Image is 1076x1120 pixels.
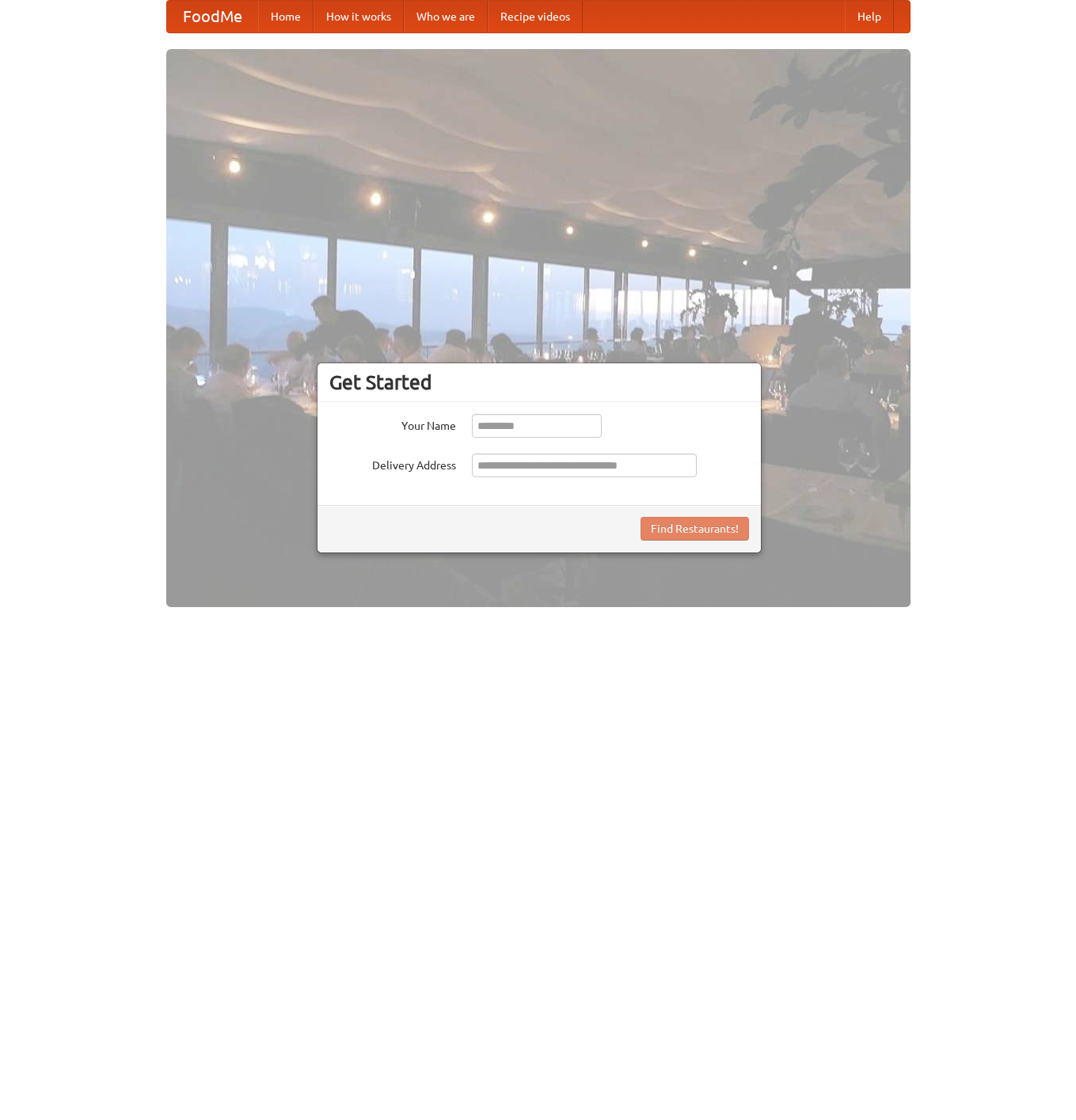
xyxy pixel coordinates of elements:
[314,1,404,32] a: How it works
[845,1,894,32] a: Help
[167,1,258,32] a: FoodMe
[329,370,749,394] h3: Get Started
[488,1,583,32] a: Recipe videos
[329,414,456,434] label: Your Name
[329,454,456,473] label: Delivery Address
[258,1,314,32] a: Home
[641,517,749,541] button: Find Restaurants!
[404,1,488,32] a: Who we are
